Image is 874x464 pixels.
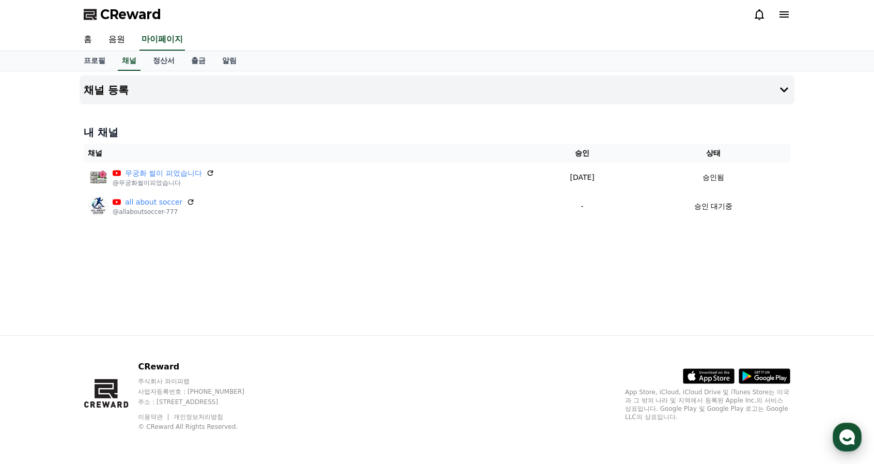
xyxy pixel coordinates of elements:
[88,167,108,188] img: 무궁화 썰이 피었습니다
[694,201,732,212] p: 승인 대기중
[625,388,790,421] p: App Store, iCloud, iCloud Drive 및 iTunes Store는 미국과 그 밖의 나라 및 지역에서 등록된 Apple Inc.의 서비스 상표입니다. Goo...
[75,51,114,71] a: 프로필
[33,343,39,351] span: 홈
[160,343,172,351] span: 설정
[113,208,195,216] p: @allaboutsoccer-777
[88,196,108,216] img: all about soccer
[84,6,161,23] a: CReward
[100,6,161,23] span: CReward
[138,361,264,373] p: CReward
[533,201,632,212] p: -
[125,197,182,208] a: all about soccer
[84,125,790,140] h4: 내 채널
[95,344,107,352] span: 대화
[636,144,790,163] th: 상태
[100,29,133,51] a: 음원
[3,328,68,353] a: 홈
[139,29,185,51] a: 마이페이지
[138,377,264,385] p: 주식회사 와이피랩
[528,144,636,163] th: 승인
[145,51,183,71] a: 정산서
[75,29,100,51] a: 홈
[533,172,632,183] p: [DATE]
[133,328,198,353] a: 설정
[125,168,202,179] a: 무궁화 썰이 피었습니다
[183,51,214,71] a: 출금
[68,328,133,353] a: 대화
[118,51,141,71] a: 채널
[113,179,214,187] p: @무궁화썰이피었습니다
[174,413,223,421] a: 개인정보처리방침
[80,75,794,104] button: 채널 등록
[703,172,724,183] p: 승인됨
[214,51,245,71] a: 알림
[138,423,264,431] p: © CReward All Rights Reserved.
[84,84,129,96] h4: 채널 등록
[84,144,528,163] th: 채널
[138,388,264,396] p: 사업자등록번호 : [PHONE_NUMBER]
[138,398,264,406] p: 주소 : [STREET_ADDRESS]
[138,413,170,421] a: 이용약관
